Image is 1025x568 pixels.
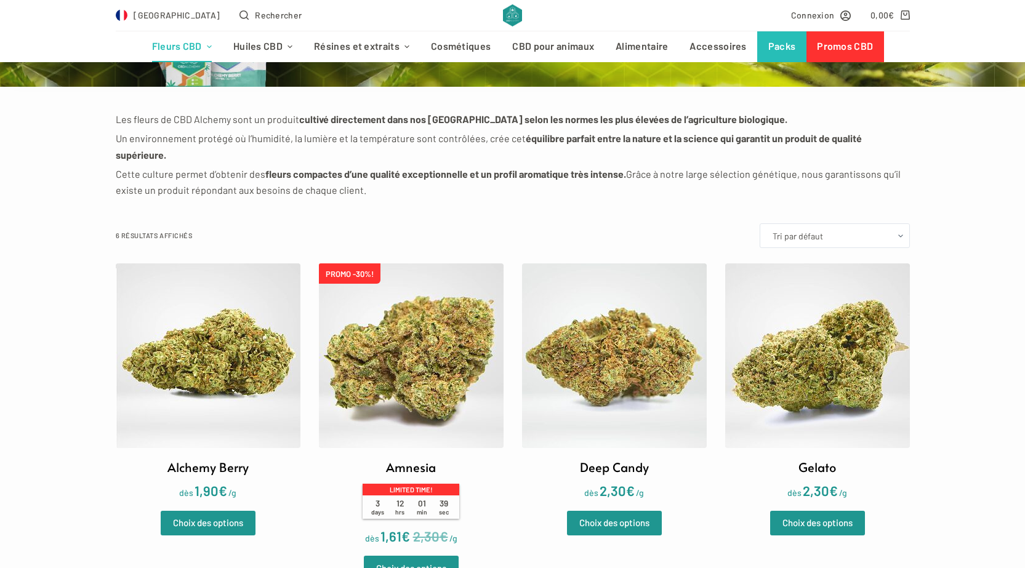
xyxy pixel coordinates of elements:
a: Résines et extraits [303,31,420,62]
p: Un environnement protégé où l’humidité, la lumière et la température sont contrôlées, crée cet [116,130,910,163]
a: Accessoires [679,31,757,62]
a: Alchemy Berry dès1,90€/g [116,263,300,502]
a: Cosmétiques [420,31,502,62]
span: [GEOGRAPHIC_DATA] [134,8,220,22]
bdi: 1,61 [380,528,410,544]
a: Connexion [791,8,851,22]
span: PROMO -30%! [319,263,380,284]
select: Commande [760,223,910,248]
p: Limited time! [363,484,459,495]
a: Deep Candy dès2,30€/g [522,263,707,502]
span: dès [365,533,379,543]
strong: fleurs compactes d’une qualité exceptionnelle et un profil aromatique très intense. [265,168,626,180]
a: Promos CBD [806,31,884,62]
bdi: 0,00 [870,10,894,20]
span: 01 [411,498,433,516]
bdi: 1,90 [195,482,227,498]
p: Les fleurs de CBD Alchemy sont un produit [116,111,910,127]
a: Huiles CBD [222,31,303,62]
a: Sélectionner les options pour “Deep Candy” [567,511,662,535]
a: Alimentaire [605,31,679,62]
button: Ouvrir le formulaire de recherche [239,8,302,22]
bdi: 2,30 [803,482,838,498]
span: days [371,508,384,516]
h2: Amnesia [386,458,436,476]
p: 6 résultats affichés [116,230,193,241]
h2: Gelato [798,458,836,476]
span: € [888,10,894,20]
span: /g [636,487,644,498]
img: FR Flag [116,9,128,22]
span: € [219,482,227,498]
a: Fleurs CBD [141,31,222,62]
span: /g [228,487,236,498]
p: Cette culture permet d’obtenir des Grâce à notre large sélection génétique, nous garantissons qu’... [116,166,910,199]
span: Connexion [791,8,835,22]
a: Packs [757,31,806,62]
h2: Alchemy Berry [167,458,249,476]
a: CBD pour animaux [502,31,605,62]
span: /g [839,487,847,498]
span: 39 [433,498,455,516]
a: Panier d’achat [870,8,909,22]
span: 12 [389,498,411,516]
strong: cultivé directement dans nos [GEOGRAPHIC_DATA] selon les normes les plus élevées de l’agriculture... [299,113,787,125]
a: Select Country [116,8,220,22]
a: Sélectionner les options pour “Alchemy Berry” [161,511,255,535]
a: PROMO -30%! Amnesia Limited time! 3days 12hrs 01min 39sec dès 1,61€/g [319,263,504,547]
span: 3 [367,498,389,516]
span: € [440,528,448,544]
span: € [829,482,838,498]
nav: Menu d’en-tête [141,31,884,62]
span: /g [449,533,457,543]
span: € [401,528,410,544]
span: min [417,508,427,516]
span: hrs [395,508,404,516]
bdi: 2,30 [413,528,448,544]
bdi: 2,30 [600,482,635,498]
span: Rechercher [255,8,302,22]
a: Sélectionner les options pour “Gelato” [770,511,865,535]
span: dès [787,487,802,498]
span: dès [179,487,193,498]
h2: Deep Candy [580,458,649,476]
strong: équilibre parfait entre la nature et la science qui garantit un produit de qualité supérieure. [116,132,862,160]
span: sec [439,508,449,516]
a: Gelato dès2,30€/g [725,263,910,502]
span: dès [584,487,598,498]
span: € [626,482,635,498]
img: CBD Alchemy [503,4,522,26]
